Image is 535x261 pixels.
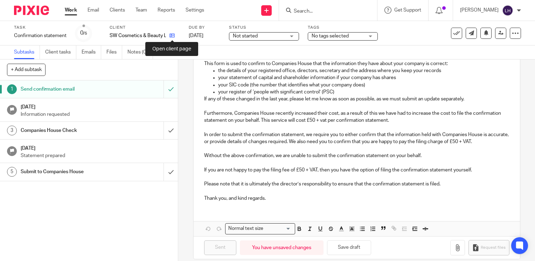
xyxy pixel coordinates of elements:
[468,240,509,256] button: Request files
[21,152,171,159] p: Statement prepared
[83,31,87,35] small: /5
[106,45,122,59] a: Files
[293,8,356,15] input: Search
[394,8,421,13] span: Get Support
[21,102,171,111] h1: [DATE]
[225,223,295,234] div: Search for option
[189,33,203,38] span: [DATE]
[233,34,258,38] span: Not started
[218,67,509,74] p: the details of your registered office, directors, secretary and the address where you keep your r...
[312,34,349,38] span: No tags selected
[502,5,513,16] img: svg%3E
[21,111,171,118] p: Information requested
[21,167,111,177] h1: Submit to Companies House
[204,131,509,146] p: In order to submit the confirmation statement, we require you to either confirm that the informat...
[65,7,77,14] a: Work
[7,84,17,94] div: 1
[218,82,509,89] p: your SIC code (the number that identifies what your company does)
[204,152,509,159] p: Without the above confirmation, we are unable to submit the confirmation statement on your behalf.
[204,110,509,124] p: Furthermore, Companies House recently increased their cost, as a result of this we have had to in...
[229,25,299,30] label: Status
[204,96,509,103] p: If any of these changed in the last year, please let me know as soon as possible, as we must subm...
[14,25,67,30] label: Task
[240,240,324,255] div: You have unsaved changes
[110,25,180,30] label: Client
[14,32,67,39] div: Confirmation statement
[204,60,509,67] p: This form is used to confirm to Companies House that the information they have about your company...
[481,245,506,251] span: Request files
[204,240,236,255] input: Sent
[14,45,40,59] a: Subtasks
[14,6,49,15] img: Pixie
[7,126,17,135] div: 3
[7,167,17,177] div: 5
[204,181,509,188] p: Please note that it is ultimately the director’s responsibility to ensure that the confirmation s...
[266,225,291,232] input: Search for option
[21,125,111,136] h1: Companies House Check
[21,84,111,94] h1: Send confirmation email
[186,7,204,14] a: Settings
[110,32,166,39] p: SW Cosmetics & Beauty Ltd
[127,45,153,59] a: Notes (0)
[80,29,87,37] div: 0
[327,240,371,255] button: Save draft
[21,143,171,152] h1: [DATE]
[460,7,499,14] p: [PERSON_NAME]
[7,64,46,76] button: + Add subtask
[136,7,147,14] a: Team
[45,45,76,59] a: Client tasks
[204,195,509,202] p: Thank you, and kind regards.
[227,225,265,232] span: Normal text size
[158,45,185,59] a: Audit logs
[82,45,101,59] a: Emails
[204,167,509,174] p: If you are not happy to pay the filing fee of £50 + VAT, then you have the option of filing the c...
[110,7,125,14] a: Clients
[308,25,378,30] label: Tags
[218,89,509,96] p: your register of ‘people with significant control’ (PSC)
[189,25,220,30] label: Due by
[158,7,175,14] a: Reports
[218,74,509,81] p: your statement of capital and shareholder information if your company has shares
[88,7,99,14] a: Email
